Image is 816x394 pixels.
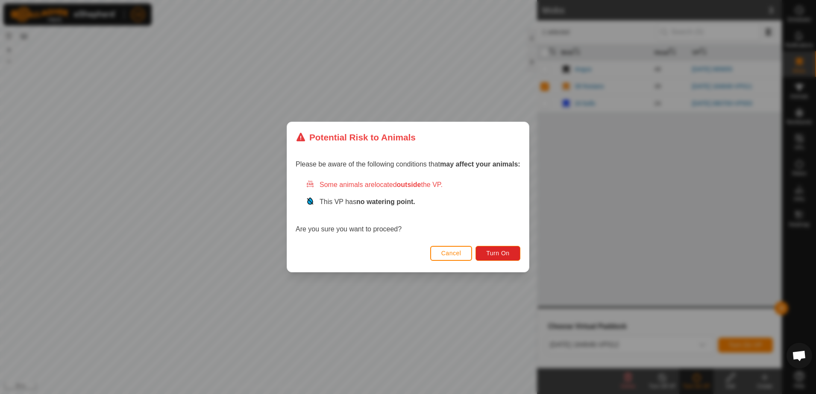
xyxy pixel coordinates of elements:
[441,250,461,257] span: Cancel
[476,246,520,261] button: Turn On
[296,180,520,234] div: Are you sure you want to proceed?
[430,246,473,261] button: Cancel
[787,343,812,368] a: Open chat
[306,180,520,190] div: Some animals are
[320,198,415,205] span: This VP has
[397,181,421,188] strong: outside
[356,198,415,205] strong: no watering point.
[440,161,520,168] strong: may affect your animals:
[487,250,510,257] span: Turn On
[375,181,443,188] span: located the VP.
[296,131,416,144] div: Potential Risk to Animals
[296,161,520,168] span: Please be aware of the following conditions that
